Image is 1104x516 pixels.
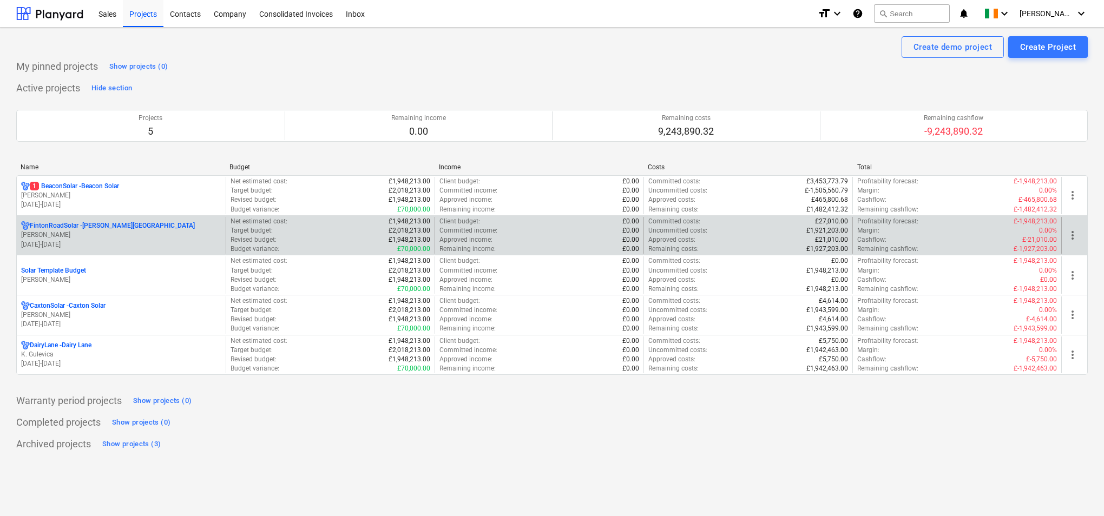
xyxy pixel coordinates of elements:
[231,177,287,186] p: Net estimated cost :
[439,226,497,235] p: Committed income :
[857,364,918,373] p: Remaining cashflow :
[648,163,848,171] div: Costs
[857,266,879,275] p: Margin :
[819,336,848,346] p: £5,750.00
[21,182,221,209] div: 1BeaconSolar -Beacon Solar[PERSON_NAME][DATE]-[DATE]
[231,205,279,214] p: Budget variance :
[622,296,639,306] p: £0.00
[389,306,430,315] p: £2,018,213.00
[857,296,918,306] p: Profitability forecast :
[831,275,848,285] p: £0.00
[857,163,1057,171] div: Total
[16,416,101,429] p: Completed projects
[1014,177,1057,186] p: £-1,948,213.00
[648,235,695,244] p: Approved costs :
[21,301,30,310] div: Project has multi currencies enabled
[389,315,430,324] p: £1,948,213.00
[21,182,30,191] div: Project has multi currencies enabled
[389,346,430,355] p: £2,018,213.00
[1066,229,1079,242] span: more_vert
[21,191,221,200] p: [PERSON_NAME]
[648,315,695,324] p: Approved costs :
[831,256,848,266] p: £0.00
[231,296,287,306] p: Net estimated cost :
[231,217,287,226] p: Net estimated cost :
[622,235,639,244] p: £0.00
[30,182,39,190] span: 1
[1014,244,1057,254] p: £-1,927,203.00
[397,364,430,373] p: £70,000.00
[21,310,221,320] p: [PERSON_NAME]
[924,125,983,138] p: -9,243,890.32
[389,177,430,186] p: £1,948,213.00
[21,359,221,368] p: [DATE] - [DATE]
[21,221,221,249] div: FintonRoadSolar -[PERSON_NAME][GEOGRAPHIC_DATA][PERSON_NAME][DATE]-[DATE]
[231,324,279,333] p: Budget variance :
[622,195,639,204] p: £0.00
[857,195,886,204] p: Cashflow :
[1018,195,1057,204] p: £-465,800.68
[1039,226,1057,235] p: 0.00%
[622,306,639,315] p: £0.00
[16,82,80,95] p: Active projects
[109,414,173,431] button: Show projects (0)
[1014,217,1057,226] p: £-1,948,213.00
[439,285,496,294] p: Remaining income :
[857,346,879,355] p: Margin :
[389,235,430,244] p: £1,948,213.00
[879,9,888,18] span: search
[806,346,848,355] p: £1,942,463.00
[112,416,170,429] div: Show projects (0)
[16,60,98,73] p: My pinned projects
[130,392,194,409] button: Show projects (0)
[1026,315,1057,324] p: £-4,614.00
[109,61,168,73] div: Show projects (0)
[857,244,918,254] p: Remaining cashflow :
[1014,285,1057,294] p: £-1,948,213.00
[857,336,918,346] p: Profitability forecast :
[231,235,277,244] p: Revised budget :
[16,438,91,451] p: Archived projects
[439,205,496,214] p: Remaining income :
[389,266,430,275] p: £2,018,213.00
[102,438,161,451] div: Show projects (3)
[397,244,430,254] p: £70,000.00
[622,324,639,333] p: £0.00
[648,346,707,355] p: Uncommitted costs :
[857,217,918,226] p: Profitability forecast :
[648,244,699,254] p: Remaining costs :
[389,336,430,346] p: £1,948,213.00
[231,186,273,195] p: Target budget :
[648,306,707,315] p: Uncommitted costs :
[439,324,496,333] p: Remaining income :
[30,341,91,350] p: DairyLane - Dairy Lane
[1026,355,1057,364] p: £-5,750.00
[1050,464,1104,516] iframe: Chat Widget
[439,217,480,226] p: Client budget :
[231,226,273,235] p: Target budget :
[389,296,430,306] p: £1,948,213.00
[857,226,879,235] p: Margin :
[397,285,430,294] p: £70,000.00
[806,324,848,333] p: £1,943,599.00
[811,195,848,204] p: £465,800.68
[857,205,918,214] p: Remaining cashflow :
[622,285,639,294] p: £0.00
[622,256,639,266] p: £0.00
[1039,346,1057,355] p: 0.00%
[21,221,30,230] div: Project has multi currencies enabled
[389,217,430,226] p: £1,948,213.00
[622,217,639,226] p: £0.00
[89,80,135,97] button: Hide section
[30,182,119,191] p: BeaconSolar - Beacon Solar
[819,355,848,364] p: £5,750.00
[231,364,279,373] p: Budget variance :
[622,275,639,285] p: £0.00
[231,275,277,285] p: Revised budget :
[857,306,879,315] p: Margin :
[622,364,639,373] p: £0.00
[21,240,221,249] p: [DATE] - [DATE]
[1040,275,1057,285] p: £0.00
[857,235,886,244] p: Cashflow :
